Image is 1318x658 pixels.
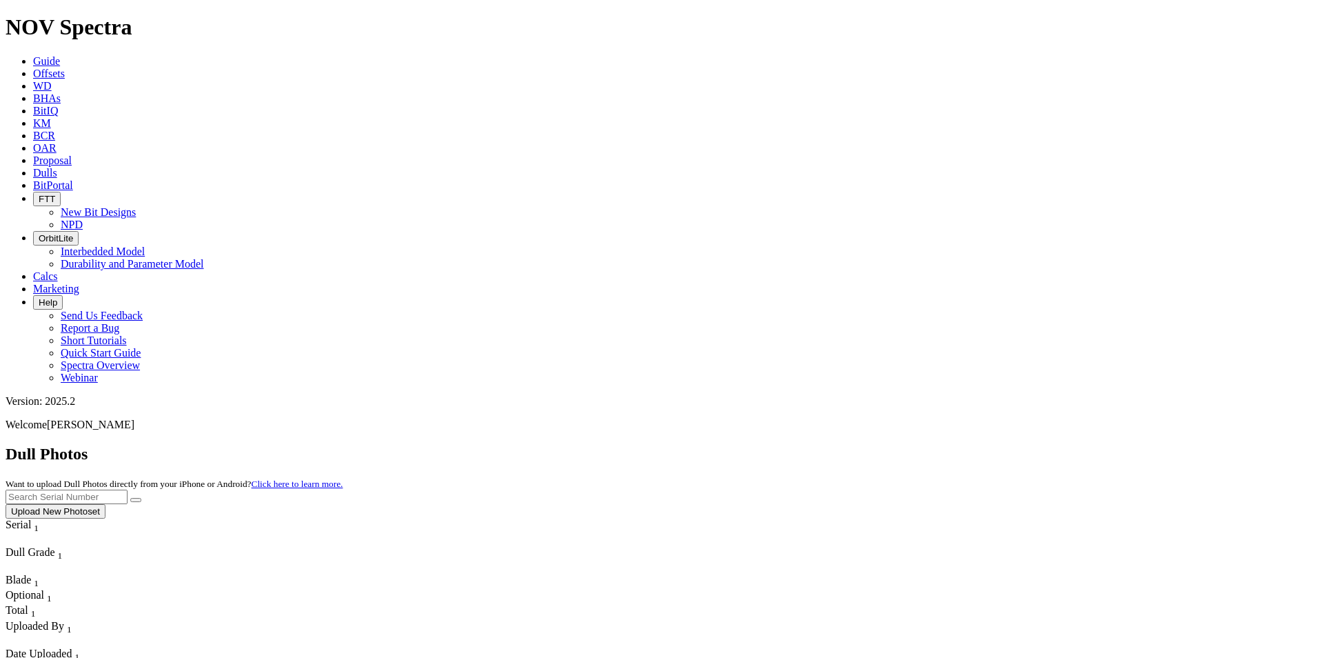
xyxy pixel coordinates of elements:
h1: NOV Spectra [6,14,1312,40]
div: Uploaded By Sort None [6,620,135,635]
span: Serial [6,519,31,530]
a: BitPortal [33,179,73,191]
a: Durability and Parameter Model [61,258,204,270]
span: [PERSON_NAME] [47,419,134,430]
span: Help [39,297,57,308]
sub: 1 [67,624,72,635]
a: Calcs [33,270,58,282]
span: Total [6,604,28,616]
div: Column Menu [6,635,135,648]
span: Sort None [58,546,63,558]
div: Column Menu [6,561,102,574]
span: Sort None [47,589,52,601]
a: Dulls [33,167,57,179]
div: Blade Sort None [6,574,54,589]
a: WD [33,80,52,92]
button: FTT [33,192,61,206]
a: Send Us Feedback [61,310,143,321]
a: BCR [33,130,55,141]
div: Total Sort None [6,604,54,619]
div: Version: 2025.2 [6,395,1312,408]
a: BHAs [33,92,61,104]
h2: Dull Photos [6,445,1312,463]
a: Interbedded Model [61,246,145,257]
sub: 1 [58,550,63,561]
button: Upload New Photoset [6,504,105,519]
a: Guide [33,55,60,67]
a: BitIQ [33,105,58,117]
span: Dull Grade [6,546,55,558]
a: Proposal [33,154,72,166]
sub: 1 [31,609,36,619]
sub: 1 [34,523,39,533]
a: Quick Start Guide [61,347,141,359]
div: Sort None [6,546,102,574]
a: Click here to learn more. [252,479,343,489]
div: Sort None [6,620,135,648]
div: Optional Sort None [6,589,54,604]
div: Sort None [6,519,64,546]
span: Sort None [34,519,39,530]
sub: 1 [47,593,52,604]
sub: 1 [34,578,39,588]
small: Want to upload Dull Photos directly from your iPhone or Android? [6,479,343,489]
span: Sort None [67,620,72,632]
a: OAR [33,142,57,154]
span: FTT [39,194,55,204]
input: Search Serial Number [6,490,128,504]
div: Column Menu [6,534,64,546]
div: Dull Grade Sort None [6,546,102,561]
span: Uploaded By [6,620,64,632]
a: Short Tutorials [61,335,127,346]
span: OrbitLite [39,233,73,243]
a: Webinar [61,372,98,383]
button: Help [33,295,63,310]
span: Blade [6,574,31,586]
a: Spectra Overview [61,359,140,371]
a: Report a Bug [61,322,119,334]
span: Sort None [31,604,36,616]
p: Welcome [6,419,1312,431]
a: Offsets [33,68,65,79]
a: Marketing [33,283,79,295]
a: KM [33,117,51,129]
span: Optional [6,589,44,601]
a: NPD [61,219,83,230]
div: Sort None [6,589,54,604]
a: New Bit Designs [61,206,136,218]
span: Sort None [34,574,39,586]
button: OrbitLite [33,231,79,246]
div: Sort None [6,604,54,619]
div: Sort None [6,574,54,589]
div: Serial Sort None [6,519,64,534]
